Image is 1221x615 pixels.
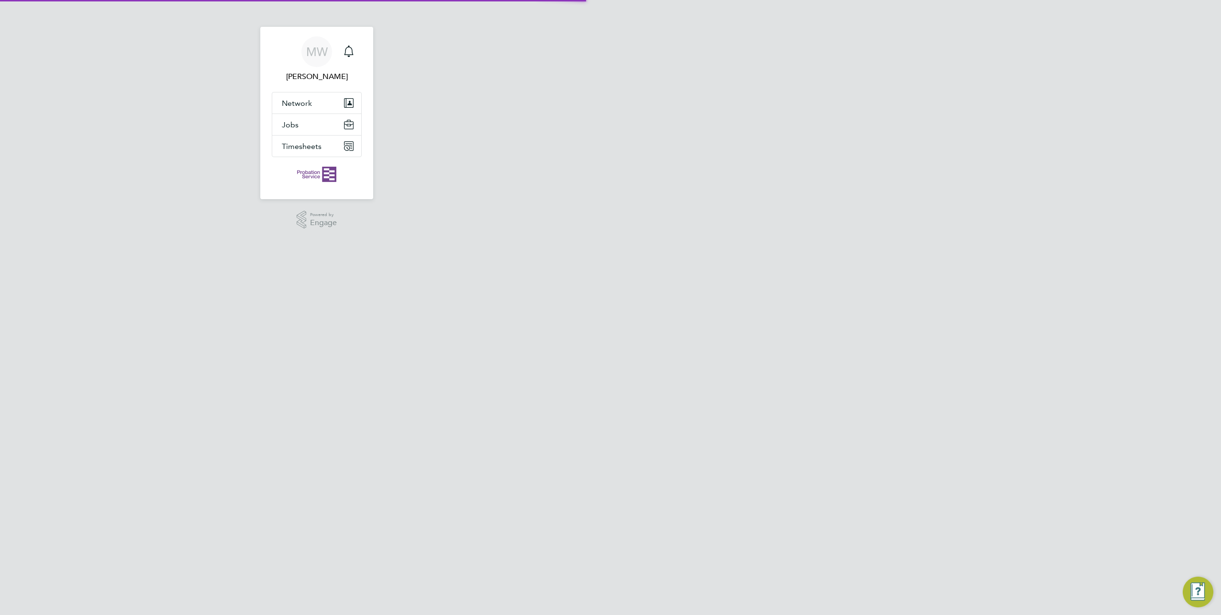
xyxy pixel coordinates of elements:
[272,167,362,182] a: Go to home page
[272,136,361,157] button: Timesheets
[282,120,299,129] span: Jobs
[272,92,361,114] button: Network
[1183,577,1213,607] button: Engage Resource Center
[310,219,337,227] span: Engage
[297,211,337,229] a: Powered byEngage
[282,99,312,108] span: Network
[306,46,328,58] span: MW
[282,142,322,151] span: Timesheets
[272,71,362,82] span: Mick Woodcock
[272,114,361,135] button: Jobs
[260,27,373,199] nav: Main navigation
[310,211,337,219] span: Powered by
[297,167,336,182] img: probationservice-logo-retina.png
[272,36,362,82] a: MW[PERSON_NAME]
